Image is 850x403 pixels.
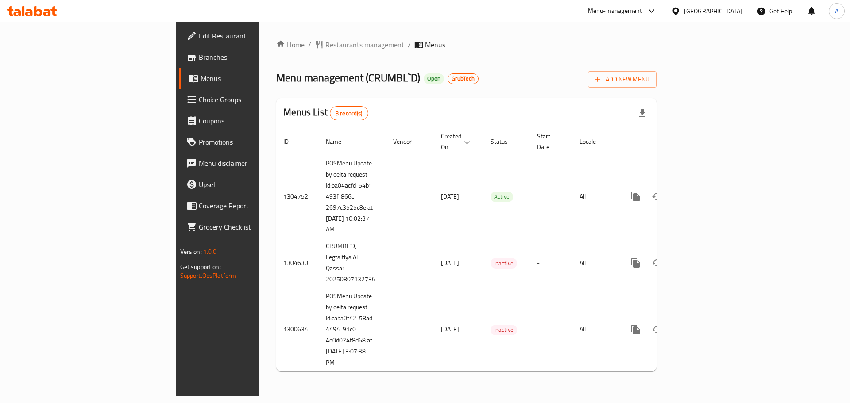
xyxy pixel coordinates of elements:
span: Created On [441,131,473,152]
span: Grocery Checklist [199,222,311,232]
a: Coupons [179,110,318,131]
div: Open [424,73,444,84]
a: Coverage Report [179,195,318,216]
th: Actions [618,128,717,155]
a: Upsell [179,174,318,195]
td: POSMenu Update by delta request Id:caba0f42-58ad-4494-91c0-4d0d024f8d68 at [DATE] 3:07:38 PM [319,288,386,371]
td: POSMenu Update by delta request Id:ba04acfd-54b1-493f-866c-2697c3525c8e at [DATE] 10:02:37 AM [319,155,386,238]
span: Version: [180,246,202,257]
span: Vendor [393,136,423,147]
h2: Menus List [283,106,368,120]
td: All [572,155,618,238]
td: - [530,288,572,371]
button: Change Status [646,252,668,273]
button: Change Status [646,186,668,207]
span: Inactive [491,325,517,335]
span: Add New Menu [595,74,649,85]
a: Grocery Checklist [179,216,318,238]
span: Upsell [199,179,311,190]
a: Promotions [179,131,318,153]
span: 1.0.0 [203,246,217,257]
a: Edit Restaurant [179,25,318,46]
a: Restaurants management [315,39,404,50]
td: CRUMBL`D, Legtaifiya,Al Qassar 20250807132736 [319,238,386,288]
td: - [530,155,572,238]
span: Restaurants management [325,39,404,50]
span: Start Date [537,131,562,152]
span: GrubTech [448,75,478,82]
span: Open [424,75,444,82]
span: Menu disclaimer [199,158,311,169]
nav: breadcrumb [276,39,657,50]
span: 3 record(s) [330,109,368,118]
span: Name [326,136,353,147]
button: more [625,252,646,273]
button: more [625,319,646,340]
div: Total records count [330,106,368,120]
span: Coverage Report [199,200,311,211]
td: - [530,238,572,288]
a: Menu disclaimer [179,153,318,174]
span: [DATE] [441,191,459,202]
td: All [572,238,618,288]
span: Inactive [491,258,517,269]
button: more [625,186,646,207]
a: Support.OpsPlatform [180,270,236,281]
span: A [835,6,838,16]
a: Branches [179,46,318,68]
button: Change Status [646,319,668,340]
span: [DATE] [441,257,459,269]
td: All [572,288,618,371]
span: Menu management ( CRUMBL`D ) [276,68,420,88]
span: Locale [580,136,607,147]
button: Add New Menu [588,71,657,88]
span: [DATE] [441,323,459,335]
span: Menus [425,39,445,50]
span: Status [491,136,519,147]
span: Coupons [199,115,311,126]
span: Edit Restaurant [199,31,311,41]
span: Active [491,192,513,202]
span: ID [283,136,300,147]
span: Promotions [199,137,311,147]
a: Choice Groups [179,89,318,110]
table: enhanced table [276,128,717,372]
div: [GEOGRAPHIC_DATA] [684,6,742,16]
span: Menus [201,73,311,84]
span: Branches [199,52,311,62]
div: Menu-management [588,6,642,16]
div: Export file [632,103,653,124]
a: Menus [179,68,318,89]
li: / [408,39,411,50]
div: Inactive [491,325,517,335]
span: Choice Groups [199,94,311,105]
span: Get support on: [180,261,221,273]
